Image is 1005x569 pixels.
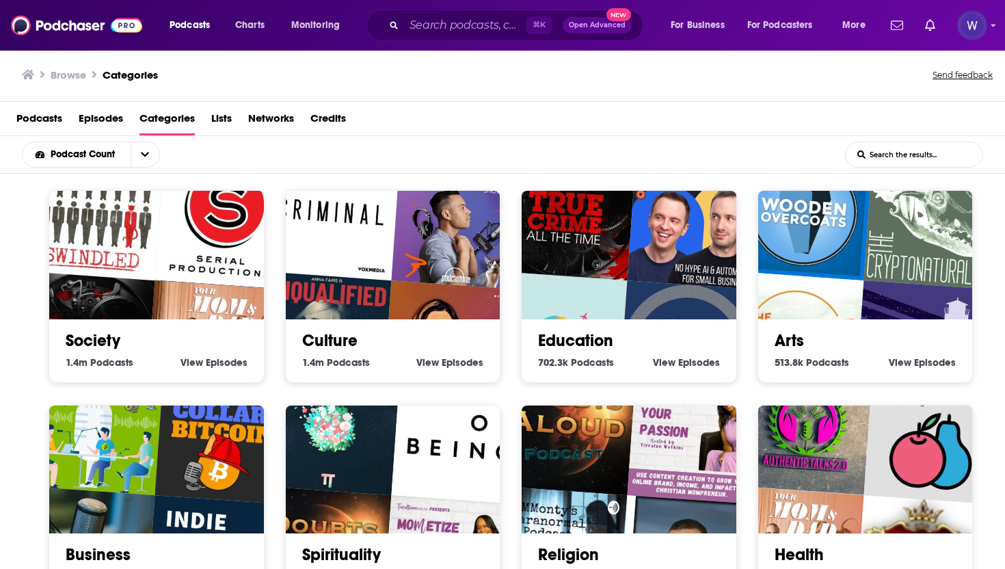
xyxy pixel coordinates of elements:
[66,330,120,351] a: Society
[928,66,997,85] button: Send feedback
[863,152,1001,289] img: The Cryptonaturalist
[226,14,273,36] a: Charts
[889,356,911,369] span: View
[842,16,866,35] span: More
[66,544,131,565] a: Business
[885,14,909,37] a: Show notifications dropdown
[302,544,381,565] a: Spirituality
[23,150,131,159] button: open menu
[180,356,247,369] a: View Society Episodes
[653,356,675,369] span: View
[806,356,849,369] span: Podcasts
[27,358,164,495] img: Bitcoin kisokos
[155,367,292,504] img: Blue Collar Bitcoin
[302,356,324,369] span: 1.4m
[160,14,228,36] button: open menu
[79,107,123,135] span: Episodes
[22,142,181,168] h2: Choose List sort
[391,152,528,289] img: The Jordan Harbinger Show
[235,16,265,35] span: Charts
[302,356,370,369] a: 1.4m Culture Podcasts
[627,152,764,289] img: Authority Hacker Podcast – AI & Automation for Small biz & Marketers
[379,10,656,41] div: Search podcasts, credits, & more...
[139,107,195,135] a: Categories
[606,8,631,21] span: New
[206,356,247,369] span: Episodes
[747,16,813,35] span: For Podcasters
[16,107,62,135] a: Podcasts
[11,12,142,38] img: Podchaser - Follow, Share and Rate Podcasts
[66,356,133,369] a: 1.4m Society Podcasts
[170,16,210,35] span: Podcasts
[155,152,292,289] img: Serial
[27,143,164,280] img: Swindled
[735,143,872,280] img: Wooden Overcoats
[51,150,120,159] span: Podcast Count
[957,10,987,40] span: Logged in as realitymarble
[661,14,742,36] button: open menu
[775,330,804,351] a: Arts
[627,367,764,504] img: MOMetize Your Passion | Create Content, Build An Online Brand, Master Organic Marketing, Set Goal...
[391,367,528,504] img: On Being with Krista Tippett
[248,107,294,135] a: Networks
[571,356,614,369] span: Podcasts
[103,68,158,81] a: Categories
[889,356,956,369] a: View Arts Episodes
[569,22,626,29] span: Open Advanced
[914,356,956,369] span: Episodes
[310,107,346,135] a: Credits
[263,358,400,495] img: The Creation Stories
[404,14,526,36] input: Search podcasts, credits, & more...
[863,367,1001,504] img: Maintenance Phase
[538,356,614,369] a: 702.3k Education Podcasts
[735,358,872,495] img: Authentic Talks 2.0 with Shanta
[538,330,613,351] a: Education
[282,14,358,36] button: open menu
[302,330,358,351] a: Culture
[671,16,725,35] span: For Business
[563,17,632,34] button: Open AdvancedNew
[833,14,883,36] button: open menu
[211,107,232,135] a: Lists
[442,356,483,369] span: Episodes
[416,356,483,369] a: View Culture Episodes
[775,356,803,369] span: 513.8k
[775,356,849,369] a: 513.8k Arts Podcasts
[327,356,370,369] span: Podcasts
[957,10,987,40] button: Show profile menu
[66,356,88,369] span: 1.4m
[957,10,987,40] img: User Profile
[51,68,86,81] h3: Browse
[526,16,552,34] span: ⌘ K
[131,142,159,167] button: open menu
[653,356,720,369] a: View Education Episodes
[180,356,203,369] span: View
[263,143,400,280] img: Criminal
[920,14,941,37] a: Show notifications dropdown
[90,356,133,369] span: Podcasts
[775,544,824,565] a: Health
[499,358,636,495] img: Doubts Aloud Podcast
[499,143,636,280] img: True Crime All The Time
[538,544,599,565] a: Religion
